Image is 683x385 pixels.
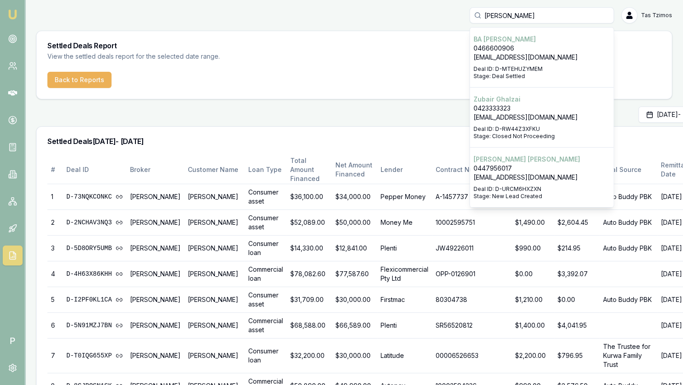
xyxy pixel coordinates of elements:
[511,287,554,313] td: $1,210.00
[47,156,63,184] th: #
[511,313,554,339] td: $1,400.00
[470,88,613,148] div: Select deal for Zubair Ghalzai
[432,339,511,373] td: 00006526653
[554,287,599,313] td: $0.00
[126,339,184,373] td: [PERSON_NAME]
[554,313,599,339] td: $4,041.95
[474,133,610,140] p: Stage: Closed Not Proceeding
[126,287,184,313] td: [PERSON_NAME]
[332,184,377,210] td: $34,000.00
[377,156,432,184] th: Lender
[474,65,610,73] p: Deal ID: D-MTEHUZYMEM
[47,72,112,88] button: Back to Reports
[377,184,432,210] td: Pepper Money
[245,313,287,339] td: Commercial asset
[474,173,610,182] p: [EMAIL_ADDRESS][DOMAIN_NAME]
[432,210,511,236] td: 10002595751
[474,125,610,133] p: Deal ID: D-RW44Z3XFKU
[554,339,599,373] td: $796.95
[332,210,377,236] td: $50,000.00
[184,261,245,287] td: [PERSON_NAME]
[377,313,432,339] td: Plenti
[470,148,613,208] div: Select deal for Jeffery Tran
[554,210,599,236] td: $2,604.45
[126,184,184,210] td: [PERSON_NAME]
[287,156,332,184] th: Total Amount Financed
[287,339,332,373] td: $32,200.00
[474,193,610,200] p: Stage: New Lead Created
[377,287,432,313] td: Firstmac
[432,287,511,313] td: 80304738
[432,261,511,287] td: OPP-0126901
[432,236,511,261] td: JW49226011
[47,42,661,49] h3: Settled Deals Report
[554,236,599,261] td: $214.95
[47,287,63,313] td: 5
[599,156,657,184] th: Deal Source
[126,261,184,287] td: [PERSON_NAME]
[474,73,610,80] p: Stage: Deal Settled
[287,236,332,261] td: $14,330.00
[66,218,123,227] a: D-2NCHAV3NQ3
[377,236,432,261] td: Plenti
[599,184,657,210] td: Auto Buddy PBK
[599,287,657,313] td: Auto Buddy PBK
[47,52,661,61] p: View the settled deals report for the selected date range.
[245,184,287,210] td: Consumer asset
[245,156,287,184] th: Loan Type
[184,156,245,184] th: Customer Name
[432,313,511,339] td: SR56520812
[287,210,332,236] td: $52,089.00
[599,339,657,373] td: The Trustee for Kurwa Family Trust
[66,244,123,253] a: D-5D8ORY5UMB
[332,287,377,313] td: $30,000.00
[184,210,245,236] td: [PERSON_NAME]
[377,261,432,287] td: Flexicommercial Pty Ltd
[184,339,245,373] td: [PERSON_NAME]
[63,156,126,184] th: Deal ID
[245,287,287,313] td: Consumer asset
[47,261,63,287] td: 4
[47,184,63,210] td: 1
[126,236,184,261] td: [PERSON_NAME]
[287,287,332,313] td: $31,709.00
[511,261,554,287] td: $0.00
[377,210,432,236] td: Money Me
[599,210,657,236] td: Auto Buddy PBK
[332,236,377,261] td: $12,841.00
[126,210,184,236] td: [PERSON_NAME]
[432,184,511,210] td: A-1457737
[511,339,554,373] td: $2,200.00
[184,236,245,261] td: [PERSON_NAME]
[470,28,613,88] div: Select deal for BA tran
[474,44,610,53] p: 0466600906
[432,156,511,184] th: Contract Number
[184,313,245,339] td: [PERSON_NAME]
[66,192,123,201] a: D-73NQKCONKC
[287,261,332,287] td: $78,082.60
[377,339,432,373] td: Latitude
[245,339,287,373] td: Consumer loan
[332,339,377,373] td: $30,000.00
[287,184,332,210] td: $36,100.00
[554,261,599,287] td: $3,392.07
[66,295,123,304] a: D-I2PF0KL1CA
[474,95,610,104] p: Zubair Ghalzai
[66,269,123,278] a: D-4H63X86KHH
[47,210,63,236] td: 2
[245,236,287,261] td: Consumer loan
[474,53,610,62] p: [EMAIL_ADDRESS][DOMAIN_NAME]
[245,210,287,236] td: Consumer asset
[599,236,657,261] td: Auto Buddy PBK
[184,287,245,313] td: [PERSON_NAME]
[511,236,554,261] td: $990.00
[47,313,63,339] td: 6
[3,331,23,351] span: P
[474,104,610,113] p: 0423333323
[126,156,184,184] th: Broker
[245,261,287,287] td: Commercial loan
[332,261,377,287] td: $77,587.60
[641,12,672,19] span: Tas Tzimos
[474,164,610,173] p: 0447956017
[184,184,245,210] td: [PERSON_NAME]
